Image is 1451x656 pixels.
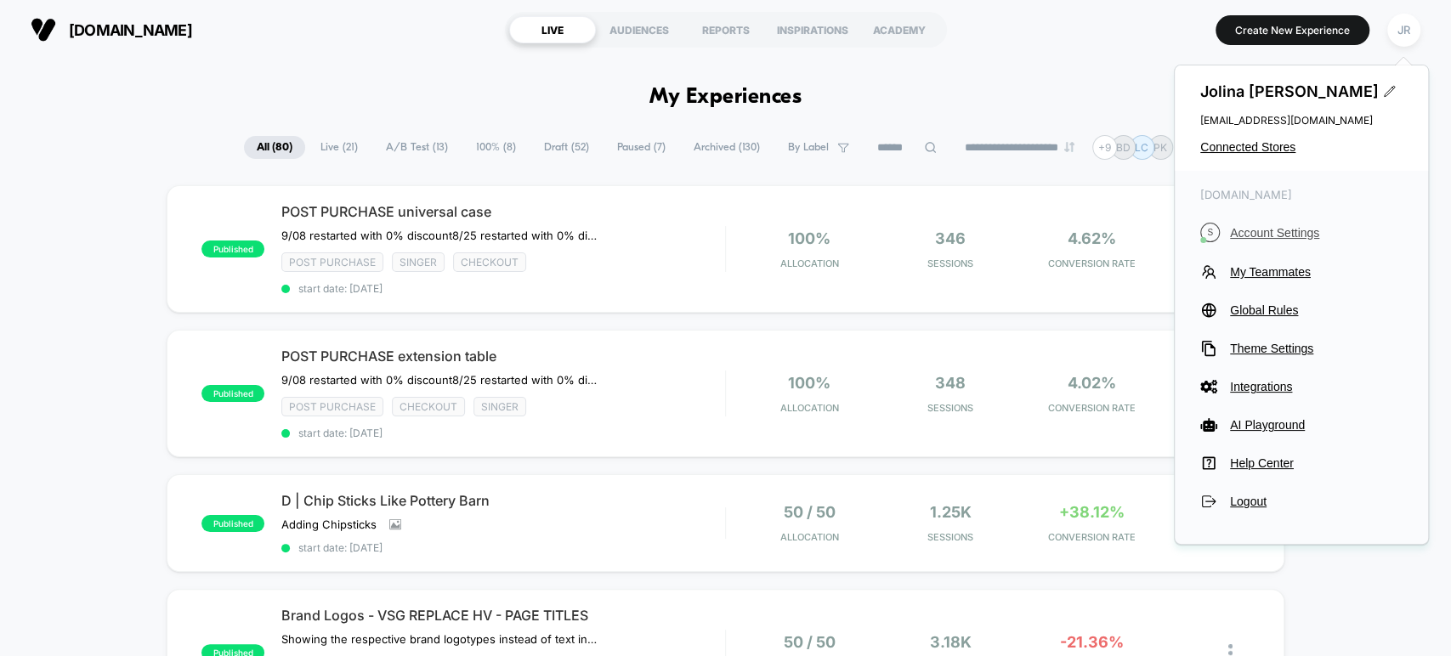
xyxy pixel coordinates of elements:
span: Paused ( 7 ) [604,136,678,159]
span: 3.18k [930,633,972,651]
span: Post Purchase [281,252,383,272]
span: [DOMAIN_NAME] [1200,188,1403,201]
span: A/B Test ( 13 ) [373,136,461,159]
button: Integrations [1200,378,1403,395]
button: JR [1382,13,1425,48]
span: POST PURCHASE universal case [281,203,724,220]
span: start date: [DATE] [281,282,724,295]
span: Draft ( 52 ) [531,136,602,159]
span: 50 / 50 [784,503,836,521]
span: Integrations [1230,380,1403,393]
span: Global Rules [1230,303,1403,317]
span: 346 [935,229,966,247]
span: checkout [453,252,526,272]
button: My Teammates [1200,263,1403,280]
span: Archived ( 130 ) [681,136,773,159]
button: Theme Settings [1200,340,1403,357]
span: 9/08 restarted with 0% discount﻿8/25 restarted with 0% discount due to Laborday promo [281,373,597,387]
i: S [1200,223,1220,242]
button: AI Playground [1200,416,1403,433]
span: AI Playground [1230,418,1403,432]
span: Allocation [780,531,839,543]
span: [DOMAIN_NAME] [69,21,192,39]
span: 4.62% [1068,229,1116,247]
span: published [201,515,264,532]
img: end [1064,142,1074,152]
p: BD [1116,141,1131,154]
span: -21.36% [1060,633,1124,651]
span: Post Purchase [281,397,383,416]
span: Logout [1230,495,1403,508]
span: Sessions [884,402,1017,414]
span: CONVERSION RATE [1025,402,1158,414]
span: 348 [935,374,966,392]
span: Showing the respective brand logotypes instead of text in tabs [281,632,597,646]
button: Connected Stores [1200,140,1403,154]
span: 100% [788,229,830,247]
span: 9/08 restarted with 0% discount8/25 restarted with 0% discount due to Laborday promo10% off 6% CR... [281,229,597,242]
span: Singer [473,397,526,416]
div: JR [1387,14,1420,47]
span: Adding Chipsticks [281,517,377,531]
span: 1.25k [930,503,972,521]
button: Create New Experience [1216,15,1369,45]
span: Account Settings [1230,226,1403,240]
span: start date: [DATE] [281,427,724,439]
span: Sessions [884,531,1017,543]
div: ACADEMY [856,16,943,43]
span: Jolina [PERSON_NAME] [1200,82,1403,100]
span: [EMAIL_ADDRESS][DOMAIN_NAME] [1200,114,1403,127]
span: Allocation [780,402,839,414]
span: start date: [DATE] [281,541,724,554]
span: CONVERSION RATE [1025,531,1158,543]
button: Help Center [1200,455,1403,472]
span: Help Center [1230,456,1403,470]
span: +38.12% [1059,503,1125,521]
span: published [201,385,264,402]
span: 4.02% [1068,374,1116,392]
span: Singer [392,252,445,272]
div: LIVE [509,16,596,43]
button: Logout [1200,493,1403,510]
span: D | Chip Sticks Like Pottery Barn [281,492,724,509]
img: Visually logo [31,17,56,42]
h1: My Experiences [649,85,802,110]
div: REPORTS [683,16,769,43]
div: INSPIRATIONS [769,16,856,43]
span: Live ( 21 ) [308,136,371,159]
div: + 9 [1092,135,1117,160]
div: AUDIENCES [596,16,683,43]
span: Theme Settings [1230,342,1403,355]
button: Global Rules [1200,302,1403,319]
span: published [201,240,264,257]
button: [DOMAIN_NAME] [26,16,197,43]
span: Sessions [884,257,1017,269]
span: 50 / 50 [784,633,836,651]
span: checkout [392,397,465,416]
span: All ( 80 ) [244,136,305,159]
p: PK [1153,141,1167,154]
span: 100% ( 8 ) [463,136,529,159]
span: Brand Logos - VSG REPLACE HV - PAGE TITLES [281,607,724,624]
span: By Label [788,141,829,154]
span: CONVERSION RATE [1025,257,1158,269]
span: My Teammates [1230,265,1403,279]
button: SAccount Settings [1200,223,1403,242]
p: LC [1135,141,1148,154]
span: 100% [788,374,830,392]
span: POST PURCHASE extension table [281,348,724,365]
span: Allocation [780,257,839,269]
